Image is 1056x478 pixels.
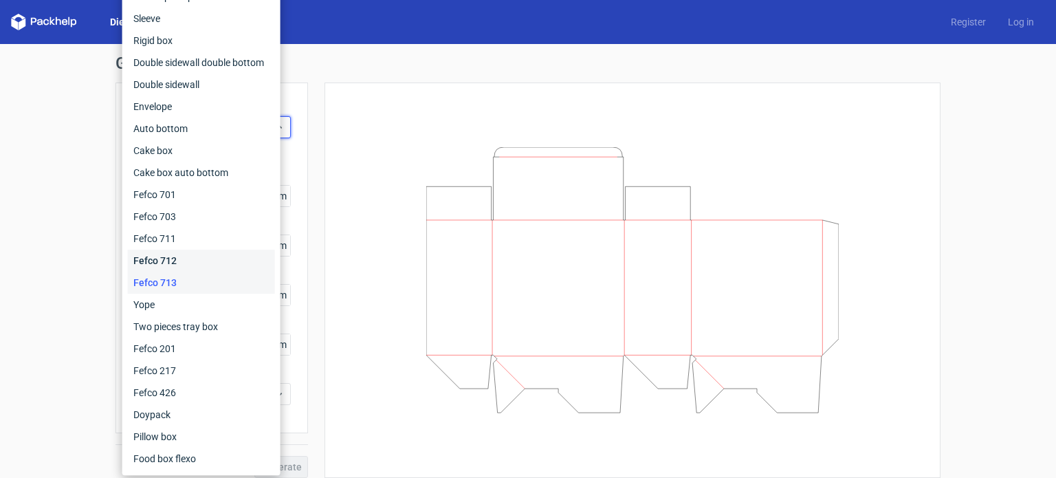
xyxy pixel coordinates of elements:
[128,8,275,30] div: Sleeve
[940,15,997,29] a: Register
[128,96,275,118] div: Envelope
[99,15,157,29] a: Dielines
[128,206,275,228] div: Fefco 703
[128,30,275,52] div: Rigid box
[128,184,275,206] div: Fefco 701
[128,74,275,96] div: Double sidewall
[128,360,275,382] div: Fefco 217
[128,382,275,404] div: Fefco 426
[128,250,275,272] div: Fefco 712
[128,228,275,250] div: Fefco 711
[128,118,275,140] div: Auto bottom
[997,15,1045,29] a: Log in
[128,404,275,426] div: Doypack
[128,140,275,162] div: Cake box
[128,426,275,448] div: Pillow box
[128,294,275,316] div: Yope
[128,316,275,338] div: Two pieces tray box
[128,448,275,470] div: Food box flexo
[128,338,275,360] div: Fefco 201
[115,55,940,72] h1: Generate new dieline
[128,162,275,184] div: Cake box auto bottom
[128,52,275,74] div: Double sidewall double bottom
[128,272,275,294] div: Fefco 713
